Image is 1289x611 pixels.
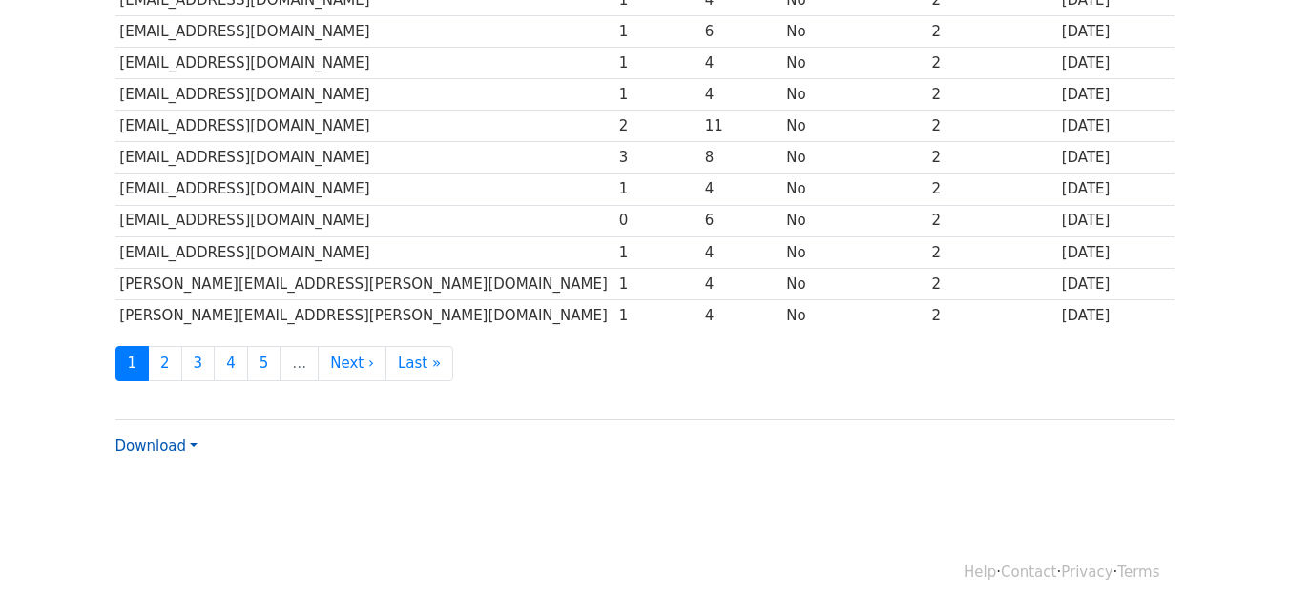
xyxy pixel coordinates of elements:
[1061,563,1112,580] a: Privacy
[700,48,782,79] td: 4
[782,268,927,299] td: No
[927,173,1057,205] td: 2
[1001,563,1056,580] a: Contact
[148,346,182,381] a: 2
[700,268,782,299] td: 4
[782,173,927,205] td: No
[700,205,782,236] td: 6
[964,563,996,580] a: Help
[700,111,782,142] td: 11
[1057,142,1175,173] td: [DATE]
[614,48,700,79] td: 1
[115,16,614,48] td: [EMAIL_ADDRESS][DOMAIN_NAME]
[318,346,386,381] a: Next ›
[1057,111,1175,142] td: [DATE]
[700,236,782,268] td: 4
[700,16,782,48] td: 6
[782,142,927,173] td: No
[115,48,614,79] td: [EMAIL_ADDRESS][DOMAIN_NAME]
[214,346,248,381] a: 4
[1194,519,1289,611] iframe: Chat Widget
[782,48,927,79] td: No
[927,299,1057,331] td: 2
[115,173,614,205] td: [EMAIL_ADDRESS][DOMAIN_NAME]
[782,236,927,268] td: No
[614,173,700,205] td: 1
[1057,173,1175,205] td: [DATE]
[115,438,198,455] a: Download
[115,205,614,236] td: [EMAIL_ADDRESS][DOMAIN_NAME]
[385,346,453,381] a: Last »
[1057,299,1175,331] td: [DATE]
[247,346,281,381] a: 5
[1057,79,1175,111] td: [DATE]
[181,346,216,381] a: 3
[115,111,614,142] td: [EMAIL_ADDRESS][DOMAIN_NAME]
[782,205,927,236] td: No
[614,236,700,268] td: 1
[614,111,700,142] td: 2
[700,142,782,173] td: 8
[700,173,782,205] td: 4
[614,299,700,331] td: 1
[1057,16,1175,48] td: [DATE]
[927,236,1057,268] td: 2
[115,236,614,268] td: [EMAIL_ADDRESS][DOMAIN_NAME]
[782,79,927,111] td: No
[115,299,614,331] td: [PERSON_NAME][EMAIL_ADDRESS][PERSON_NAME][DOMAIN_NAME]
[614,205,700,236] td: 0
[1057,48,1175,79] td: [DATE]
[782,16,927,48] td: No
[927,268,1057,299] td: 2
[700,299,782,331] td: 4
[115,79,614,111] td: [EMAIL_ADDRESS][DOMAIN_NAME]
[614,16,700,48] td: 1
[1057,236,1175,268] td: [DATE]
[927,111,1057,142] td: 2
[700,79,782,111] td: 4
[927,48,1057,79] td: 2
[782,111,927,142] td: No
[115,346,150,381] a: 1
[115,142,614,173] td: [EMAIL_ADDRESS][DOMAIN_NAME]
[927,16,1057,48] td: 2
[614,268,700,299] td: 1
[115,268,614,299] td: [PERSON_NAME][EMAIL_ADDRESS][PERSON_NAME][DOMAIN_NAME]
[1117,563,1159,580] a: Terms
[927,142,1057,173] td: 2
[614,79,700,111] td: 1
[927,79,1057,111] td: 2
[614,142,700,173] td: 3
[1057,205,1175,236] td: [DATE]
[782,299,927,331] td: No
[927,205,1057,236] td: 2
[1057,268,1175,299] td: [DATE]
